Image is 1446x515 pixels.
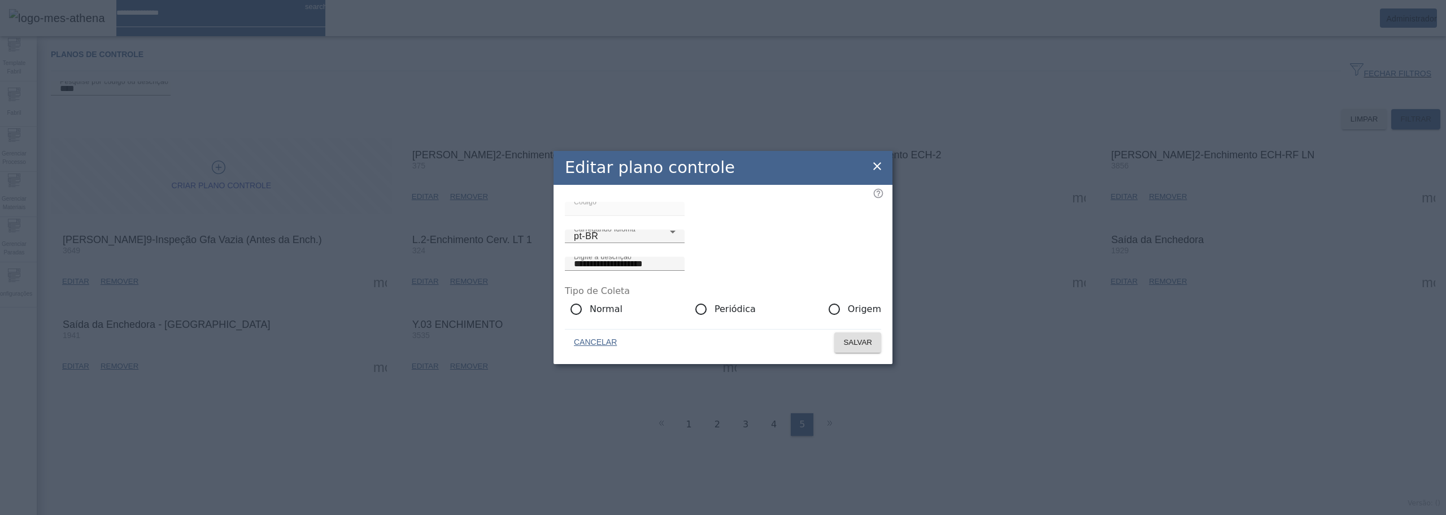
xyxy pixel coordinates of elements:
[846,302,881,316] label: Origem
[843,337,872,348] span: SALVAR
[565,332,626,353] button: CANCELAR
[565,285,630,296] label: Tipo de Coleta
[587,302,622,316] label: Normal
[574,337,617,348] span: CANCELAR
[565,155,735,180] h2: Editar plano controle
[574,253,631,260] mat-label: Digite a descrição
[712,302,756,316] label: Periódica
[574,198,596,205] mat-label: Código
[574,231,598,241] span: pt-BR
[834,332,881,353] button: SALVAR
